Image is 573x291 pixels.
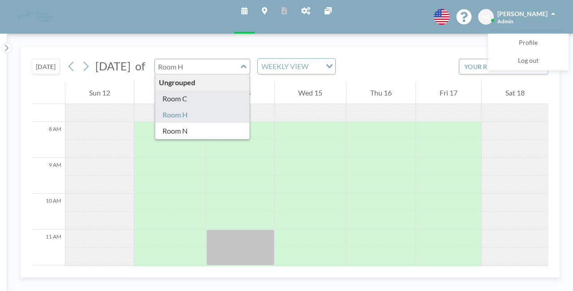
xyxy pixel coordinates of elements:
[459,59,548,74] button: YOUR RESERVATIONS
[32,194,65,230] div: 10 AM
[518,56,539,65] span: Log out
[32,86,65,122] div: 7 AM
[482,82,548,104] div: Sat 18
[32,122,65,158] div: 8 AM
[14,8,57,26] img: organization-logo
[32,59,60,74] button: [DATE]
[346,82,415,104] div: Thu 16
[155,107,250,123] div: Room H
[95,59,131,73] span: [DATE]
[497,10,547,17] span: [PERSON_NAME]
[275,82,346,104] div: Wed 15
[32,158,65,194] div: 9 AM
[483,13,489,21] span: NI
[134,82,206,104] div: Mon 13
[260,61,310,72] span: WEEKLY VIEW
[155,91,250,107] div: Room C
[135,59,145,73] span: of
[519,39,538,48] span: Profile
[155,59,241,74] input: Room H
[311,61,321,72] input: Search for option
[155,123,250,139] div: Room N
[488,34,568,52] a: Profile
[497,18,513,25] span: Admin
[32,230,65,265] div: 11 AM
[65,82,134,104] div: Sun 12
[155,74,250,91] div: Ungrouped
[258,59,335,74] div: Search for option
[488,52,568,70] a: Log out
[416,82,481,104] div: Fri 17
